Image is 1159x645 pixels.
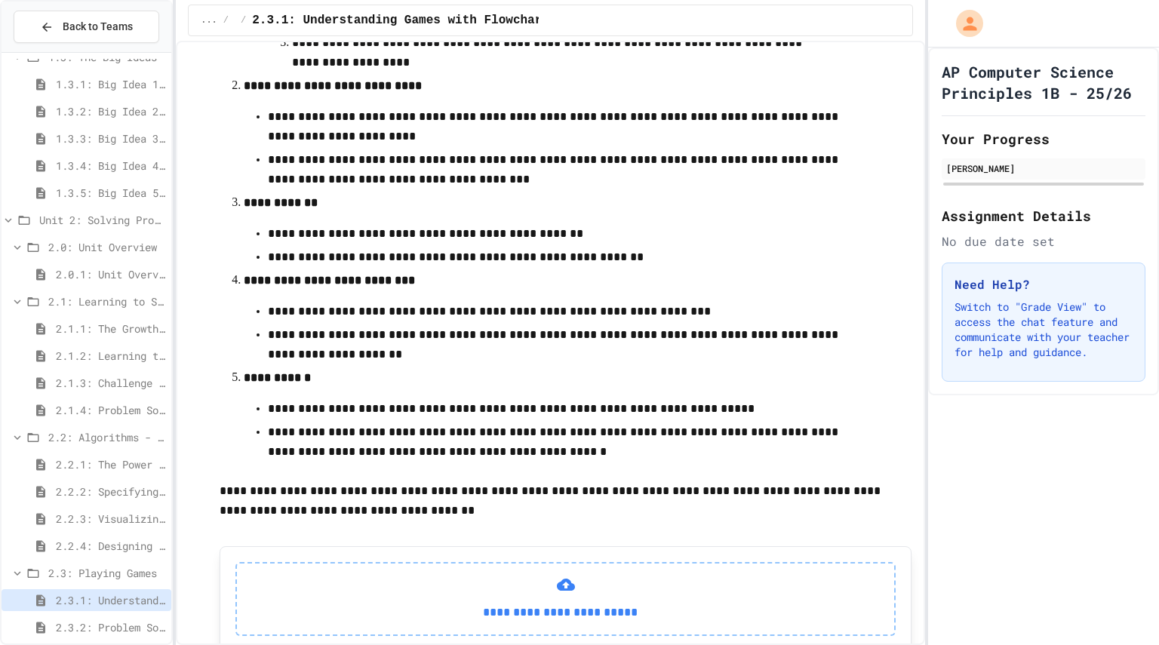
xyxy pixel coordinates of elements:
span: 2.1.1: The Growth Mindset [56,321,165,336]
span: 2.0: Unit Overview [48,239,165,255]
div: [PERSON_NAME] [946,161,1141,175]
span: ... [201,14,217,26]
span: 2.0.1: Unit Overview [56,266,165,282]
span: 1.3.2: Big Idea 2 - Data [56,103,165,119]
span: 2.3: Playing Games [48,565,165,581]
span: / [241,14,246,26]
h1: AP Computer Science Principles 1B - 25/26 [942,61,1145,103]
span: 2.3.2: Problem Solving Reflection [56,619,165,635]
span: 1.3.5: Big Idea 5 - Impact of Computing [56,185,165,201]
span: / [223,14,229,26]
span: 2.2.2: Specifying Ideas with Pseudocode [56,484,165,499]
span: 1.3.3: Big Idea 3 - Algorithms and Programming [56,131,165,146]
span: 2.1: Learning to Solve Hard Problems [48,293,165,309]
h2: Your Progress [942,128,1145,149]
span: 1.3.4: Big Idea 4 - Computing Systems and Networks [56,158,165,174]
h3: Need Help? [955,275,1133,293]
span: 2.1.3: Challenge Problem - The Bridge [56,375,165,391]
span: 2.2.3: Visualizing Logic with Flowcharts [56,511,165,527]
h2: Assignment Details [942,205,1145,226]
span: 2.2: Algorithms - from Pseudocode to Flowcharts [48,429,165,445]
span: 2.2.1: The Power of Algorithms [56,456,165,472]
span: 2.3.1: Understanding Games with Flowcharts [56,592,165,608]
span: Back to Teams [63,19,133,35]
div: My Account [940,6,987,41]
span: 2.2.4: Designing Flowcharts [56,538,165,554]
span: Unit 2: Solving Problems in Computer Science [39,212,165,228]
p: Switch to "Grade View" to access the chat feature and communicate with your teacher for help and ... [955,299,1133,360]
button: Back to Teams [14,11,159,43]
span: 2.3.1: Understanding Games with Flowcharts [252,11,556,29]
span: 2.1.2: Learning to Solve Hard Problems [56,348,165,364]
div: No due date set [942,232,1145,250]
span: 1.3.1: Big Idea 1 - Creative Development [56,76,165,92]
span: 2.1.4: Problem Solving Practice [56,402,165,418]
